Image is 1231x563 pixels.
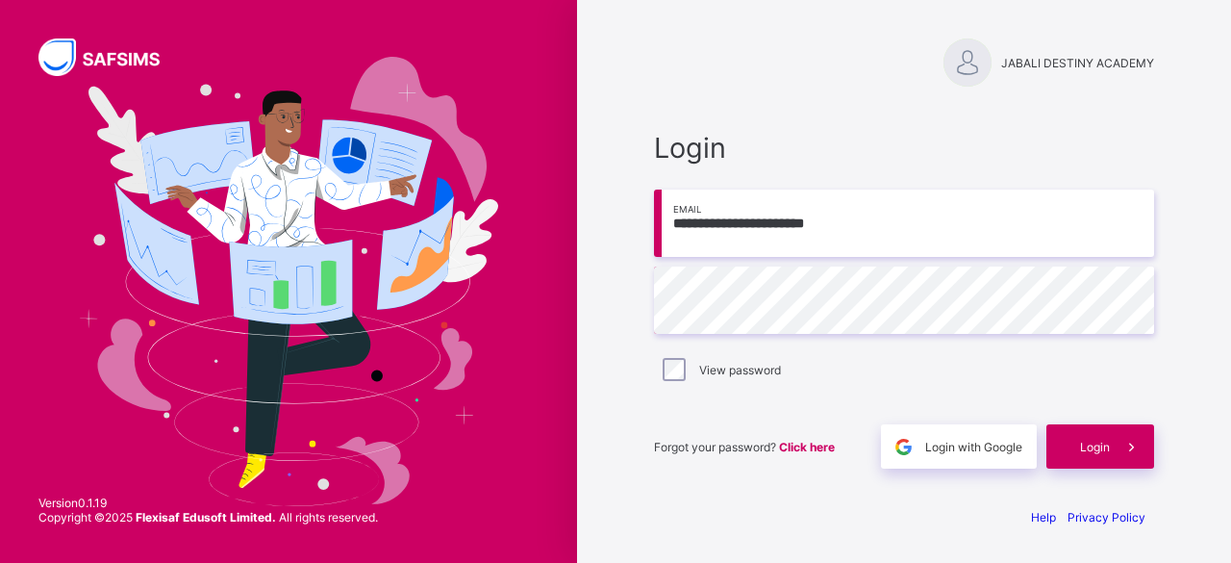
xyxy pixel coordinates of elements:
[136,510,276,525] strong: Flexisaf Edusoft Limited.
[38,496,378,510] span: Version 0.1.19
[892,436,915,458] img: google.396cfc9801f0270233282035f929180a.svg
[925,440,1022,454] span: Login with Google
[79,57,497,507] img: Hero Image
[38,38,183,76] img: SAFSIMS Logo
[38,510,378,525] span: Copyright © 2025 All rights reserved.
[1068,510,1145,525] a: Privacy Policy
[699,363,781,377] label: View password
[654,440,835,454] span: Forgot your password?
[779,440,835,454] a: Click here
[1031,510,1056,525] a: Help
[1080,440,1110,454] span: Login
[1001,56,1154,70] span: JABALI DESTINY ACADEMY
[654,131,1154,165] span: Login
